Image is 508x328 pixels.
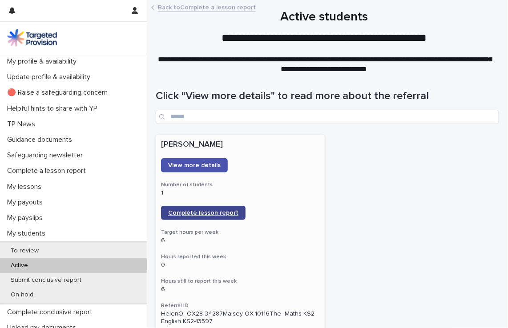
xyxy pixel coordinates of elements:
p: 6 [161,237,319,244]
p: To review [4,247,46,255]
p: My payouts [4,198,50,207]
p: My students [4,229,52,238]
h3: Number of students [161,181,319,188]
p: 0 [161,261,319,269]
p: Complete conclusive report [4,308,100,316]
p: 🔴 Raise a safeguarding concern [4,88,115,97]
p: My lessons [4,183,48,191]
p: 1 [161,189,319,197]
h1: Active students [156,10,492,25]
h3: Referral ID [161,302,319,309]
p: TP News [4,120,42,128]
h3: Hours reported this week [161,253,319,260]
p: My profile & availability [4,57,84,66]
a: Complete lesson report [161,206,246,220]
p: Update profile & availability [4,73,97,81]
p: Submit conclusive report [4,276,89,284]
h3: Hours still to report this week [161,278,319,285]
p: Complete a lesson report [4,167,93,175]
p: 6 [161,286,319,293]
a: View more details [161,158,228,172]
h1: Click "View more details" to read more about the referral [156,90,499,103]
p: Helpful hints to share with YP [4,104,105,113]
img: M5nRWzHhSzIhMunXDL62 [7,29,57,47]
p: Active [4,262,35,269]
p: [PERSON_NAME] [161,140,319,150]
p: Safeguarding newsletter [4,151,90,160]
p: My payslips [4,214,50,222]
a: Back toComplete a lesson report [158,2,256,12]
span: Complete lesson report [168,210,238,216]
h3: Target hours per week [161,229,319,236]
p: On hold [4,291,40,299]
p: HelenO--OX28-34287Maisey-OX-10116The--Maths KS2 English KS2-13597 [161,310,319,325]
input: Search [156,110,499,124]
p: Guidance documents [4,136,79,144]
span: View more details [168,162,221,168]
